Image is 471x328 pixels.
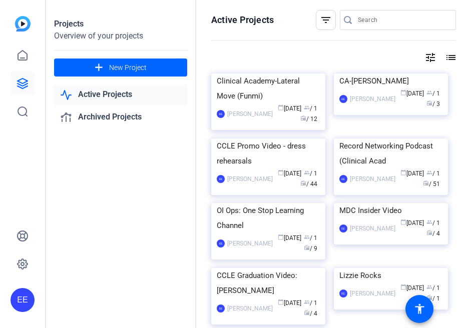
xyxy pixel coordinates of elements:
span: / 4 [426,230,440,237]
div: Record Networking Podcast (Clinical Acad [339,138,442,168]
span: New Project [109,62,147,73]
span: calendar_today [278,169,284,175]
span: group [426,219,432,225]
div: [PERSON_NAME] [350,223,395,233]
span: / 1 [426,284,440,291]
div: Clinical Academy-Lateral Move (Funmi) [217,73,320,103]
span: radio [423,180,429,186]
span: [DATE] [278,105,301,112]
span: radio [304,244,310,250]
span: / 12 [300,115,317,122]
div: EE [11,288,35,312]
div: [PERSON_NAME] [350,174,395,184]
span: radio [304,309,310,315]
span: [DATE] [278,234,301,241]
button: New Project [54,58,187,76]
span: [DATE] [400,284,424,291]
span: calendar_today [400,169,406,175]
span: calendar_today [400,89,406,95]
div: EE [217,239,225,247]
span: / 1 [304,170,317,177]
div: EE [339,224,347,232]
mat-icon: add [93,61,105,74]
div: EE [217,304,225,312]
div: CCLE Graduation Video: [PERSON_NAME] [217,268,320,298]
span: calendar_today [400,219,406,225]
img: blue-gradient.svg [15,16,31,31]
mat-icon: filter_list [320,14,332,26]
span: [DATE] [278,299,301,306]
div: EE [339,175,347,183]
span: calendar_today [278,104,284,110]
span: / 1 [426,295,440,302]
div: Overview of your projects [54,30,187,42]
mat-icon: tune [424,51,436,63]
span: radio [426,100,432,106]
span: / 4 [304,310,317,317]
div: Projects [54,18,187,30]
div: [PERSON_NAME] [350,94,395,104]
span: group [426,89,432,95]
span: [DATE] [278,170,301,177]
div: [PERSON_NAME] [227,303,273,313]
span: radio [426,294,432,300]
input: Search [358,14,448,26]
mat-icon: accessibility [413,303,425,315]
span: calendar_today [278,299,284,305]
div: EE [339,95,347,103]
span: / 1 [304,299,317,306]
span: [DATE] [400,90,424,97]
a: Archived Projects [54,107,187,127]
span: / 51 [423,180,440,187]
span: / 1 [304,234,317,241]
mat-icon: list [444,51,456,63]
span: / 44 [300,180,317,187]
span: group [304,299,310,305]
div: EE [339,289,347,297]
span: radio [300,180,306,186]
span: / 1 [304,105,317,112]
div: CA-[PERSON_NAME] [339,73,442,88]
span: / 1 [426,219,440,226]
div: EE [217,110,225,118]
div: [PERSON_NAME] [350,288,395,298]
div: CCLE Promo Video - dress rehearsals [217,138,320,168]
span: / 1 [426,90,440,97]
div: EE [217,175,225,183]
span: group [304,234,310,240]
a: Active Projects [54,84,187,105]
span: [DATE] [400,219,424,226]
span: radio [300,115,306,121]
div: Lizzie Rocks [339,268,442,283]
span: calendar_today [400,284,406,290]
h1: Active Projects [211,14,274,26]
div: [PERSON_NAME] [227,238,273,248]
span: [DATE] [400,170,424,177]
span: / 9 [304,245,317,252]
span: group [426,169,432,175]
div: MDC Insider Video [339,203,442,218]
span: calendar_today [278,234,284,240]
span: / 1 [426,170,440,177]
span: group [426,284,432,290]
div: OI Ops: One Stop Learning Channel [217,203,320,233]
div: [PERSON_NAME] [227,109,273,119]
span: radio [426,229,432,235]
span: group [304,104,310,110]
div: [PERSON_NAME] [227,174,273,184]
span: / 3 [426,100,440,107]
span: group [304,169,310,175]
